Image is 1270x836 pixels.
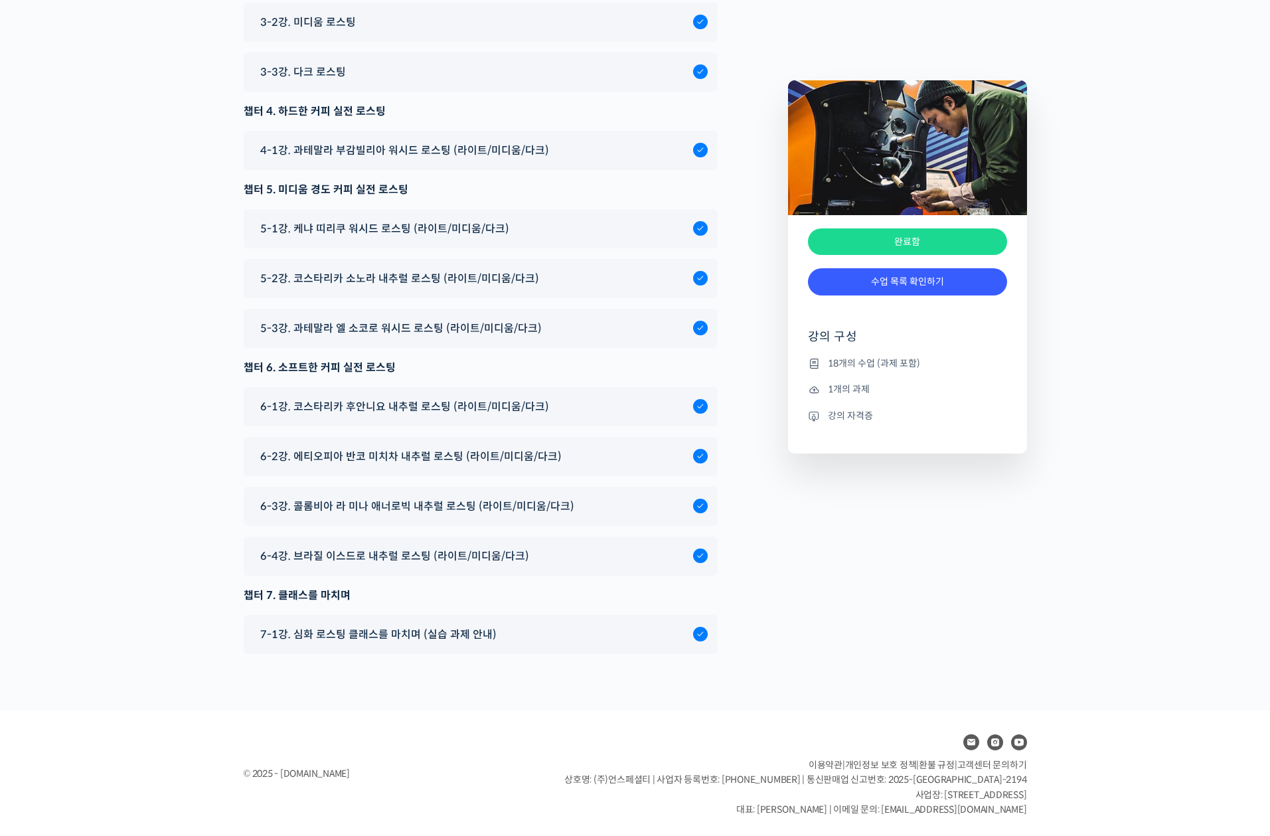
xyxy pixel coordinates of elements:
[957,759,1027,771] span: 고객센터 문의하기
[260,547,529,565] span: 6-4강. 브라질 이스드로 내추럴 로스팅 (라이트/미디움/다크)
[260,220,509,238] span: 5-1강. 케냐 띠리쿠 워시드 로스팅 (라이트/미디움/다크)
[260,13,356,31] span: 3-2강. 미디움 로스팅
[42,441,50,452] span: 홈
[244,586,718,604] div: 챕터 7. 클래스를 마치며
[244,102,718,120] div: 챕터 4. 하드한 커피 실전 로스팅
[121,442,137,452] span: 대화
[171,421,255,454] a: 설정
[244,765,532,783] div: © 2025 - [DOMAIN_NAME]
[808,408,1007,424] li: 강의 자격증
[260,626,497,643] span: 7-1강. 심화 로스팅 클래스를 마치며 (실습 과제 안내)
[254,13,708,31] a: 3-2강. 미디움 로스팅
[808,329,1007,355] h4: 강의 구성
[260,63,346,81] span: 3-3강. 다크 로스팅
[244,181,718,199] div: 챕터 5. 미디움 경도 커피 실전 로스팅
[254,270,708,288] a: 5-2강. 코스타리카 소노라 내추럴 로스팅 (라이트/미디움/다크)
[809,759,842,771] a: 이용약관
[808,228,1007,256] div: 완료함
[254,141,708,159] a: 4-1강. 과테말라 부감빌리아 워시드 로스팅 (라이트/미디움/다크)
[4,421,88,454] a: 홈
[845,759,917,771] a: 개인정보 보호 정책
[260,398,549,416] span: 6-1강. 코스타리카 후안니요 내추럴 로스팅 (라이트/미디움/다크)
[260,270,539,288] span: 5-2강. 코스타리카 소노라 내추럴 로스팅 (라이트/미디움/다크)
[808,355,1007,371] li: 18개의 수업 (과제 포함)
[260,497,574,515] span: 6-3강. 콜롬비아 라 미나 애너로빅 내추럴 로스팅 (라이트/미디움/다크)
[254,398,708,416] a: 6-1강. 코스타리카 후안니요 내추럴 로스팅 (라이트/미디움/다크)
[260,319,542,337] span: 5-3강. 과테말라 엘 소코로 워시드 로스팅 (라이트/미디움/다크)
[260,141,549,159] span: 4-1강. 과테말라 부감빌리아 워시드 로스팅 (라이트/미디움/다크)
[254,448,708,465] a: 6-2강. 에티오피아 반코 미치차 내추럴 로스팅 (라이트/미디움/다크)
[254,547,708,565] a: 6-4강. 브라질 이스드로 내추럴 로스팅 (라이트/미디움/다크)
[260,448,562,465] span: 6-2강. 에티오피아 반코 미치차 내추럴 로스팅 (라이트/미디움/다크)
[244,359,718,376] div: 챕터 6. 소프트한 커피 실전 로스팅
[808,268,1007,295] a: 수업 목록 확인하기
[254,319,708,337] a: 5-3강. 과테말라 엘 소코로 워시드 로스팅 (라이트/미디움/다크)
[254,626,708,643] a: 7-1강. 심화 로스팅 클래스를 마치며 (실습 과제 안내)
[254,497,708,515] a: 6-3강. 콜롬비아 라 미나 애너로빅 내추럴 로스팅 (라이트/미디움/다크)
[808,382,1007,398] li: 1개의 과제
[88,421,171,454] a: 대화
[254,63,708,81] a: 3-3강. 다크 로스팅
[205,441,221,452] span: 설정
[919,759,955,771] a: 환불 규정
[564,758,1026,817] p: | | | 상호명: (주)언스페셜티 | 사업자 등록번호: [PHONE_NUMBER] | 통신판매업 신고번호: 2025-[GEOGRAPHIC_DATA]-2194 사업장: [ST...
[254,220,708,238] a: 5-1강. 케냐 띠리쿠 워시드 로스팅 (라이트/미디움/다크)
